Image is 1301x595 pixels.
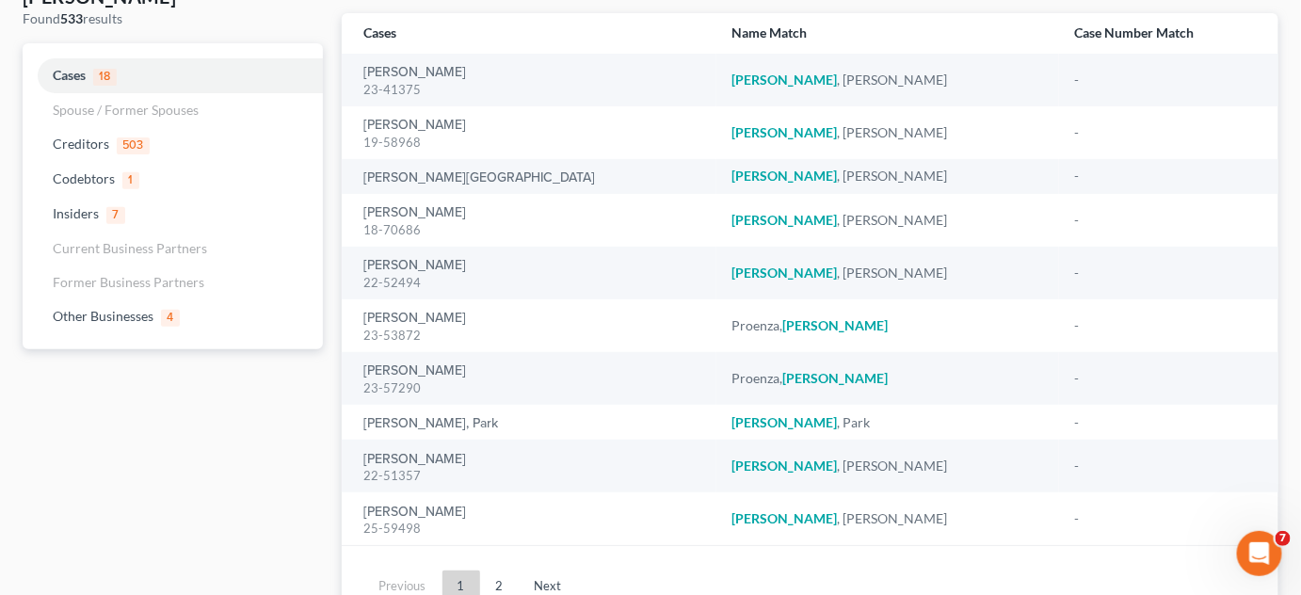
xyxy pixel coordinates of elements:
span: 7 [1276,531,1291,546]
div: , [PERSON_NAME] [731,123,1044,142]
em: [PERSON_NAME] [731,414,837,430]
a: [PERSON_NAME] [364,506,467,519]
div: Proenza, [731,369,1044,388]
a: Codebtors1 [23,162,323,197]
em: [PERSON_NAME] [731,510,837,526]
span: 4 [161,310,180,327]
div: , [PERSON_NAME] [731,71,1044,89]
a: [PERSON_NAME][GEOGRAPHIC_DATA] [364,171,596,185]
span: Insiders [53,205,99,221]
div: 23-57290 [364,379,702,397]
span: Codebtors [53,170,115,186]
span: 1 [122,172,139,189]
div: 18-70686 [364,221,702,239]
div: 23-41375 [364,81,702,99]
div: Proenza, [731,316,1044,335]
div: 22-51357 [364,467,702,485]
a: Former Business Partners [23,265,323,299]
div: 22-52494 [364,274,702,292]
div: 25-59498 [364,520,702,538]
span: 503 [117,137,150,154]
span: Creditors [53,136,109,152]
span: 18 [93,69,117,86]
a: [PERSON_NAME] [364,119,467,132]
em: [PERSON_NAME] [782,317,888,333]
div: , Park [731,413,1044,432]
div: - [1074,369,1256,388]
a: Creditors503 [23,127,323,162]
div: Found results [23,9,323,28]
a: [PERSON_NAME] [364,364,467,378]
span: Cases [53,67,86,83]
div: - [1074,457,1256,475]
span: Former Business Partners [53,274,204,290]
div: - [1074,71,1256,89]
a: Spouse / Former Spouses [23,93,323,127]
span: 7 [106,207,125,224]
a: [PERSON_NAME] [364,312,467,325]
div: - [1074,167,1256,185]
div: - [1074,413,1256,432]
div: , [PERSON_NAME] [731,264,1044,282]
div: - [1074,123,1256,142]
span: Other Businesses [53,308,153,324]
em: [PERSON_NAME] [731,212,837,228]
a: Other Businesses4 [23,299,323,334]
div: , [PERSON_NAME] [731,457,1044,475]
strong: 533 [60,10,83,26]
div: , [PERSON_NAME] [731,211,1044,230]
em: [PERSON_NAME] [731,265,837,281]
div: 19-58968 [364,134,702,152]
a: [PERSON_NAME] [364,259,467,272]
span: Spouse / Former Spouses [53,102,199,118]
a: [PERSON_NAME] [364,206,467,219]
div: - [1074,211,1256,230]
div: - [1074,316,1256,335]
th: Name Match [716,13,1059,54]
div: , [PERSON_NAME] [731,167,1044,185]
em: [PERSON_NAME] [782,370,888,386]
th: Cases [342,13,717,54]
a: [PERSON_NAME] [364,453,467,466]
em: [PERSON_NAME] [731,458,837,474]
th: Case Number Match [1059,13,1278,54]
em: [PERSON_NAME] [731,124,837,140]
a: [PERSON_NAME] [364,66,467,79]
div: - [1074,509,1256,528]
em: [PERSON_NAME] [731,168,837,184]
a: [PERSON_NAME], Park [364,417,499,430]
span: Current Business Partners [53,240,207,256]
a: Cases18 [23,58,323,93]
iframe: Intercom live chat [1237,531,1282,576]
a: Current Business Partners [23,232,323,265]
div: , [PERSON_NAME] [731,509,1044,528]
div: - [1074,264,1256,282]
a: Insiders7 [23,197,323,232]
div: 23-53872 [364,327,702,345]
em: [PERSON_NAME] [731,72,837,88]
